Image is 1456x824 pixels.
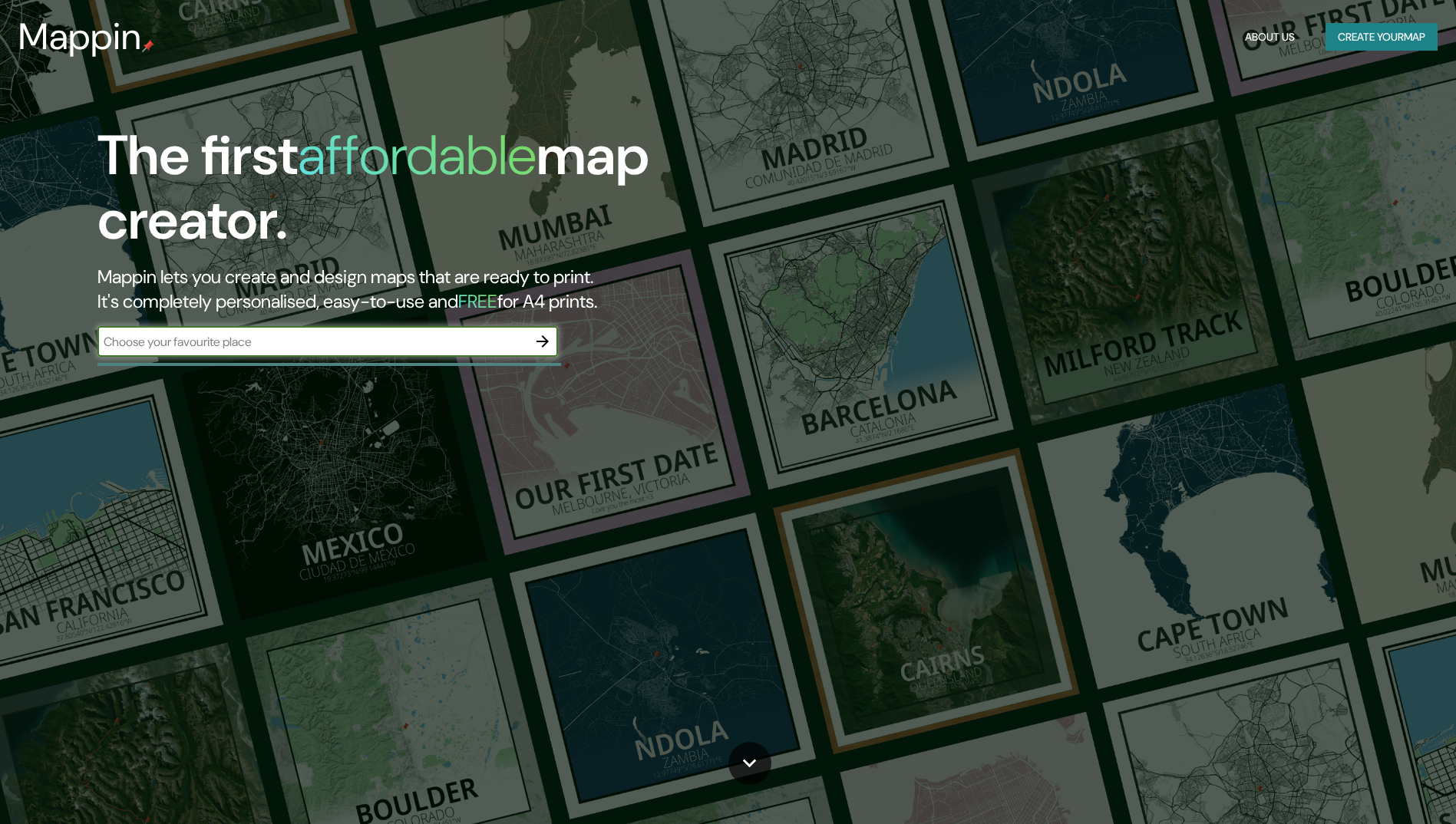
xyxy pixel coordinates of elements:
button: Create yourmap [1326,23,1438,51]
img: mappin-pin [142,40,154,52]
h3: Mappin [18,15,142,58]
h1: affordable [298,120,537,191]
h5: FREE [458,289,497,313]
h2: Mappin lets you create and design maps that are ready to print. It's completely personalised, eas... [97,265,826,314]
input: Choose your favourite place [97,333,527,351]
button: About Us [1239,23,1301,51]
h1: The first map creator. [97,124,826,265]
